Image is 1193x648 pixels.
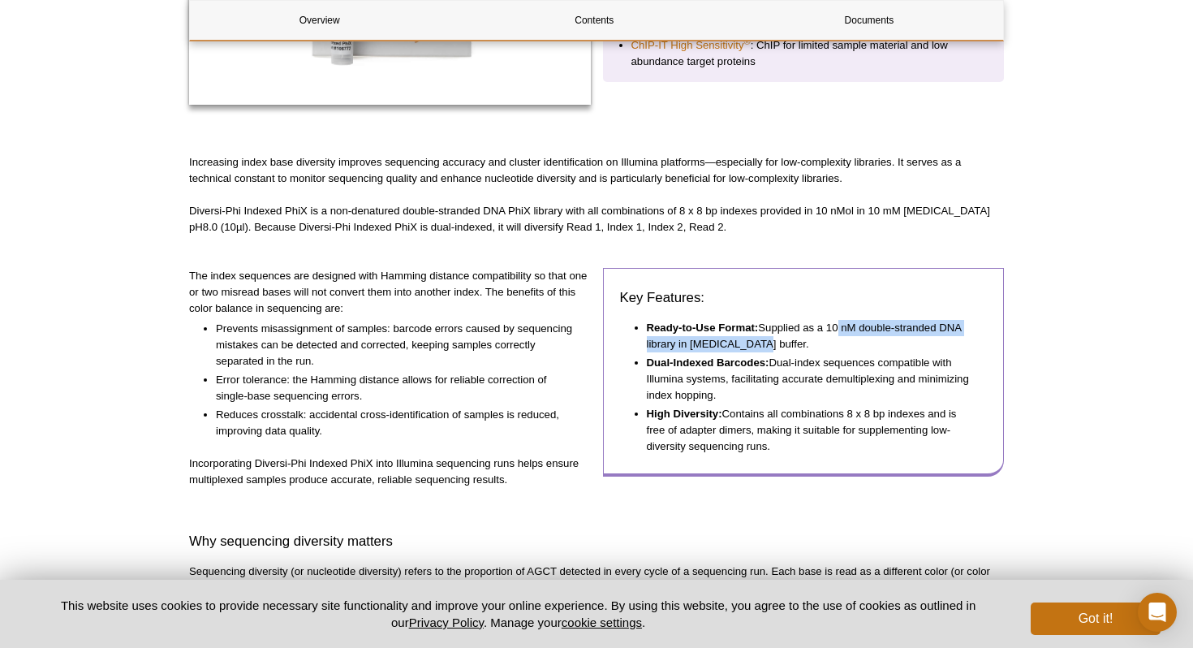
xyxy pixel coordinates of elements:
[620,288,988,308] h3: Key Features:
[189,456,591,488] p: Incorporating Diversi-Phi Indexed PhiX into Illumina sequencing runs helps ensure multiplexed sam...
[465,1,724,40] a: Contents
[216,321,575,369] li: Prevents misassignment of samples: barcode errors caused by sequencing mistakes can be detected a...
[744,37,751,46] sup: ®
[1138,593,1177,632] div: Open Intercom Messenger
[631,37,751,54] a: ChIP-IT High Sensitivity®
[647,406,971,455] li: Contains all combinations 8 x 8 bp indexes and is free of adapter dimers, making it suitable for ...
[409,616,484,629] a: Privacy Policy
[647,320,971,352] li: Supplied as a 10 nM double-stranded DNA library in [MEDICAL_DATA] buffer.
[189,154,1004,187] p: Increasing index base diversity improves sequencing accuracy and cluster identification on Illumi...
[562,616,642,629] button: cookie settings
[631,37,976,70] li: : ChIP for limited sample material and low abundance target proteins
[189,532,1004,551] h3: Why sequencing diversity matters
[647,356,769,369] strong: Dual-Indexed Barcodes:
[189,564,1004,612] p: Sequencing diversity (or nucleotide diversity) refers to the proportion of AGCT detected in every...
[216,372,575,404] li: Error tolerance: the Hamming distance allows for reliable correction of single-base sequencing er...
[189,203,1004,235] p: Diversi-Phi Indexed PhiX is a non-denatured double-stranded DNA PhiX library with all combination...
[190,1,449,40] a: Overview
[32,597,1004,631] p: This website uses cookies to provide necessary site functionality and improve your online experie...
[739,1,998,40] a: Documents
[647,355,971,404] li: Dual-index sequences compatible with Illumina systems, facilitating accurate demultiplexing and m...
[647,322,759,334] strong: Ready-to-Use Format:
[216,407,575,439] li: Reduces crosstalk: accidental cross-identification of samples is reduced, improving data quality.
[189,268,591,317] p: The index sequences are designed with Hamming distance compatibility so that one or two misread b...
[1031,603,1161,635] button: Got it!
[647,408,722,420] strong: High Diversity:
